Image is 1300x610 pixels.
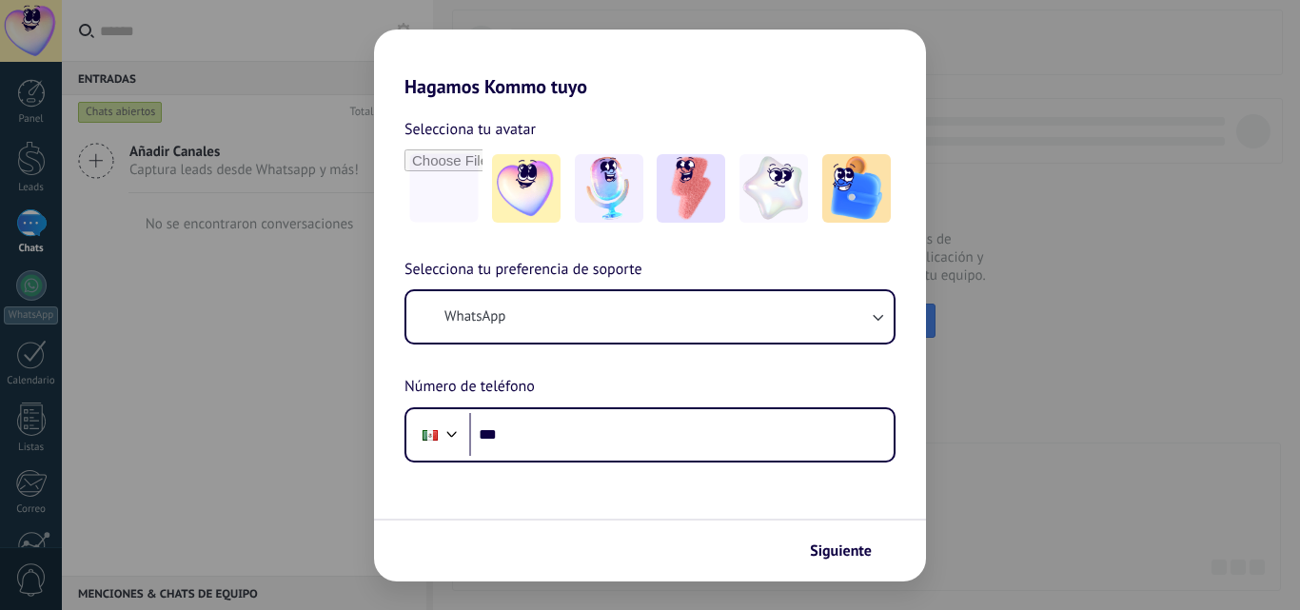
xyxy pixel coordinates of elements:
[575,154,643,223] img: -2.jpeg
[444,307,505,326] span: WhatsApp
[404,258,642,283] span: Selecciona tu preferencia de soporte
[412,415,448,455] div: Mexico: + 52
[404,375,535,400] span: Número de teléfono
[822,154,891,223] img: -5.jpeg
[657,154,725,223] img: -3.jpeg
[810,544,872,558] span: Siguiente
[406,291,894,343] button: WhatsApp
[801,535,897,567] button: Siguiente
[739,154,808,223] img: -4.jpeg
[404,117,536,142] span: Selecciona tu avatar
[374,30,926,98] h2: Hagamos Kommo tuyo
[492,154,561,223] img: -1.jpeg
